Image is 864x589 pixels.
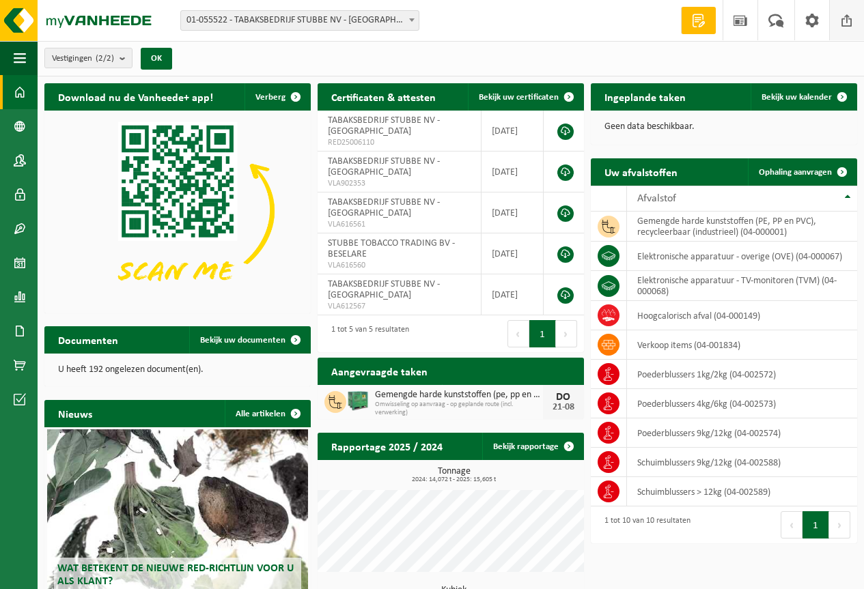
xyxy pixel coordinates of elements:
[328,137,471,148] span: RED25006110
[375,390,543,401] span: Gemengde harde kunststoffen (pe, pp en pvc), recycleerbaar (industrieel)
[482,152,544,192] td: [DATE]
[245,83,309,111] button: Verberg
[482,192,544,233] td: [DATE]
[44,326,132,353] h2: Documenten
[52,48,114,69] span: Vestigingen
[328,178,471,189] span: VLA902353
[328,279,440,300] span: TABAKSBEDRIJF STUBBE NV - [GEOGRAPHIC_DATA]
[324,467,584,483] h3: Tonnage
[482,274,544,315] td: [DATE]
[482,233,544,274] td: [DATE]
[529,320,556,347] button: 1
[346,389,370,412] img: PB-HB-1400-HPE-GN-01
[479,93,559,102] span: Bekijk uw certificaten
[328,219,471,230] span: VLA616561
[759,168,832,177] span: Ophaling aanvragen
[762,93,832,102] span: Bekijk uw kalender
[550,403,577,412] div: 21-08
[627,477,857,506] td: Schuimblussers > 12kg (04-002589)
[96,54,114,63] count: (2/2)
[482,433,583,460] a: Bekijk rapportage
[627,418,857,448] td: poederblussers 9kg/12kg (04-002574)
[328,197,440,218] span: TABAKSBEDRIJF STUBBE NV - [GEOGRAPHIC_DATA]
[507,320,529,347] button: Previous
[318,433,456,459] h2: Rapportage 2025 / 2024
[328,115,440,137] span: TABAKSBEDRIJF STUBBE NV - [GEOGRAPHIC_DATA]
[627,301,857,330] td: hoogcalorisch afval (04-000149)
[328,238,455,259] span: STUBBE TOBACCO TRADING BV - BESELARE
[550,392,577,403] div: DO
[324,319,409,349] div: 1 tot 5 van 5 resultaten
[556,320,577,347] button: Next
[44,83,227,110] h2: Download nu de Vanheede+ app!
[591,158,691,185] h2: Uw afvalstoffen
[627,271,857,301] td: elektronische apparatuur - TV-monitoren (TVM) (04-000068)
[627,330,857,360] td: verkoop items (04-001834)
[57,563,294,587] span: Wat betekent de nieuwe RED-richtlijn voor u als klant?
[328,260,471,271] span: VLA616560
[328,156,440,177] span: TABAKSBEDRIJF STUBBE NV - [GEOGRAPHIC_DATA]
[58,365,297,375] p: U heeft 192 ongelezen document(en).
[468,83,583,111] a: Bekijk uw certificaten
[180,10,419,31] span: 01-055522 - TABAKSBEDRIJF STUBBE NV - ZONNEBEKE
[627,389,857,418] td: poederblussers 4kg/6kg (04-002573)
[318,83,449,110] h2: Certificaten & attesten
[324,476,584,483] span: 2024: 14,072 t - 2025: 15,605 t
[225,400,309,427] a: Alle artikelen
[627,212,857,242] td: gemengde harde kunststoffen (PE, PP en PVC), recycleerbaar (industrieel) (04-000001)
[328,301,471,312] span: VLA612567
[781,511,803,538] button: Previous
[255,93,285,102] span: Verberg
[44,48,133,68] button: Vestigingen(2/2)
[189,326,309,354] a: Bekijk uw documenten
[181,11,419,30] span: 01-055522 - TABAKSBEDRIJF STUBBE NV - ZONNEBEKE
[637,193,676,204] span: Afvalstof
[627,448,857,477] td: schuimblussers 9kg/12kg (04-002588)
[604,122,844,132] p: Geen data beschikbaar.
[748,158,856,186] a: Ophaling aanvragen
[751,83,856,111] a: Bekijk uw kalender
[200,336,285,345] span: Bekijk uw documenten
[44,111,311,311] img: Download de VHEPlus App
[591,83,699,110] h2: Ingeplande taken
[375,401,543,417] span: Omwisseling op aanvraag - op geplande route (incl. verwerking)
[627,360,857,389] td: poederblussers 1kg/2kg (04-002572)
[627,242,857,271] td: elektronische apparatuur - overige (OVE) (04-000067)
[482,111,544,152] td: [DATE]
[803,511,829,538] button: 1
[598,510,691,540] div: 1 tot 10 van 10 resultaten
[141,48,172,70] button: OK
[829,511,850,538] button: Next
[44,400,106,427] h2: Nieuws
[318,358,441,384] h2: Aangevraagde taken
